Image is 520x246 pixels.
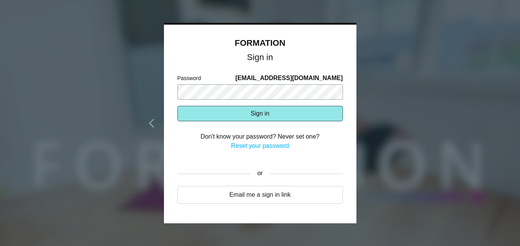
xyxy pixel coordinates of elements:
[177,54,343,61] h1: Sign in
[177,186,343,204] a: Email me a sign in link
[235,38,286,48] a: FORMATION
[251,164,270,183] div: or
[231,142,289,149] a: Reset your password
[177,74,201,82] label: Password
[177,106,343,121] button: Sign in
[177,132,343,141] div: Don't know your password? Never set one?
[235,74,343,83] span: [EMAIL_ADDRESS][DOMAIN_NAME]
